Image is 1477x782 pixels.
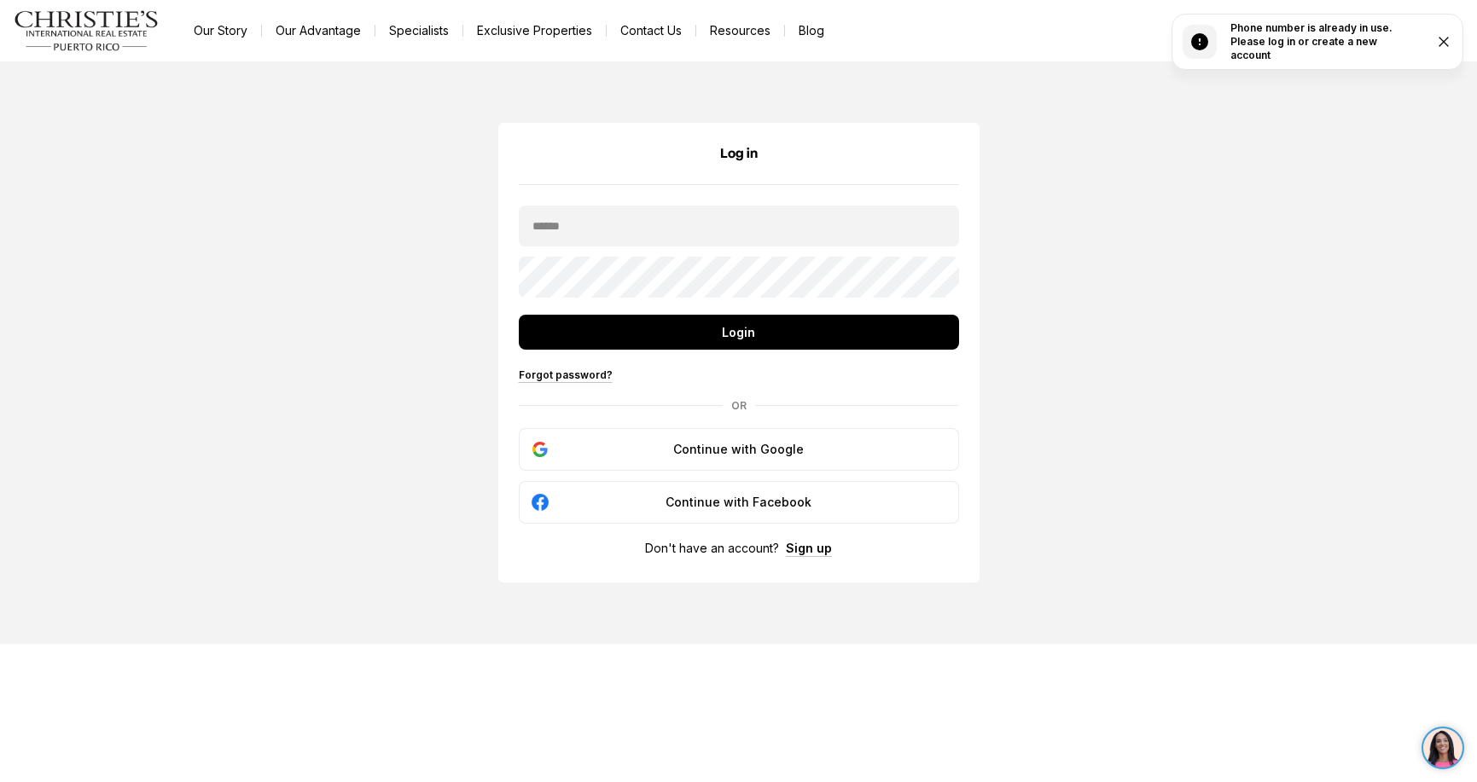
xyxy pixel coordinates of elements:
[785,19,838,43] a: Blog
[519,428,959,471] button: Continue with Google
[1435,33,1452,50] button: Close
[463,19,606,43] a: Exclusive Properties
[375,19,462,43] a: Specialists
[731,399,747,412] p: OR
[519,368,613,381] p: Forgot password?
[262,19,375,43] a: Our Advantage
[607,19,695,43] button: Contact Us
[180,19,261,43] a: Our Story
[786,541,832,555] button: Sign up
[530,439,948,460] div: Continue with Google
[696,19,784,43] a: Resources
[645,542,779,555] span: Don't have an account?
[1230,21,1415,62] p: Phone number is already in use. Please log in or create a new account
[720,147,758,160] h2: Log in
[10,10,49,49] img: be3d4b55-7850-4bcb-9297-a2f9cd376e78.png
[14,10,160,51] img: logo
[519,481,959,524] button: Continue with Facebook
[519,315,959,350] button: Login
[519,367,613,382] button: Forgot password?
[530,492,948,513] div: Continue with Facebook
